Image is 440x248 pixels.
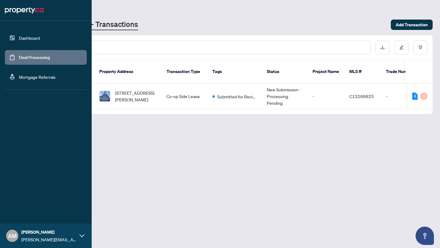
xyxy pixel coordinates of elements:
span: edit [399,45,404,49]
th: Property Address [94,60,162,84]
span: [PERSON_NAME] [21,229,76,235]
button: download [376,40,390,54]
button: Open asap [416,227,434,245]
a: Mortgage Referrals [19,74,56,80]
img: thumbnail-img [100,91,110,101]
td: - [308,84,344,109]
img: logo [5,5,44,15]
th: Tags [207,60,262,84]
div: 0 [420,93,427,100]
span: Submitted for Review [217,93,257,100]
span: [STREET_ADDRESS][PERSON_NAME] [115,89,157,103]
td: - [381,84,424,109]
button: Add Transaction [391,20,433,30]
a: Deal Processing [19,55,50,60]
th: Transaction Type [162,60,207,84]
button: filter [413,40,427,54]
span: filter [418,45,423,49]
span: Add Transaction [396,20,428,30]
th: Project Name [308,60,344,84]
span: C12288825 [349,93,374,99]
th: MLS # [344,60,381,84]
button: edit [394,40,409,54]
span: [PERSON_NAME][EMAIL_ADDRESS][DOMAIN_NAME] [21,236,76,243]
span: AM [8,232,16,240]
th: Trade Number [381,60,424,84]
div: 4 [412,93,418,100]
span: download [380,45,385,49]
a: Dashboard [19,35,40,41]
th: Status [262,60,308,84]
td: New Submission - Processing Pending [262,84,308,109]
td: Co-op Side Lease [162,84,207,109]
